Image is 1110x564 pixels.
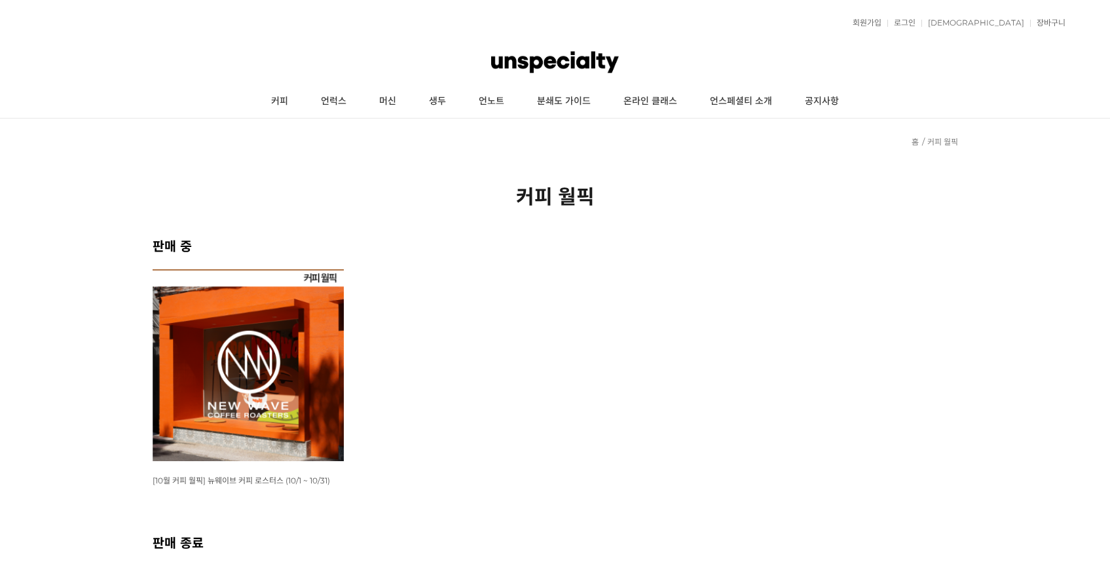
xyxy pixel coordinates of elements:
[1030,19,1065,27] a: 장바구니
[694,85,788,118] a: 언스페셜티 소개
[846,19,881,27] a: 회원가입
[462,85,521,118] a: 언노트
[153,475,330,485] a: [10월 커피 월픽] 뉴웨이브 커피 로스터스 (10/1 ~ 10/31)
[788,85,855,118] a: 공지사항
[491,43,618,82] img: 언스페셜티 몰
[153,181,958,210] h2: 커피 월픽
[887,19,916,27] a: 로그인
[607,85,694,118] a: 온라인 클래스
[521,85,607,118] a: 분쇄도 가이드
[363,85,413,118] a: 머신
[153,269,344,461] img: [10월 커피 월픽] 뉴웨이브 커피 로스터스 (10/1 ~ 10/31)
[305,85,363,118] a: 언럭스
[153,236,958,255] h2: 판매 중
[927,137,958,147] a: 커피 월픽
[912,137,919,147] a: 홈
[255,85,305,118] a: 커피
[413,85,462,118] a: 생두
[921,19,1024,27] a: [DEMOGRAPHIC_DATA]
[153,533,958,552] h2: 판매 종료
